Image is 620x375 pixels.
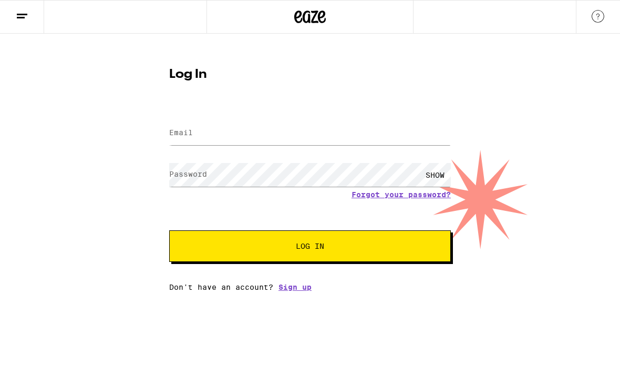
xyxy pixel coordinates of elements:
[169,121,451,145] input: Email
[169,68,451,81] h1: Log In
[278,283,312,291] a: Sign up
[352,190,451,199] a: Forgot your password?
[296,242,324,250] span: Log In
[419,163,451,187] div: SHOW
[169,128,193,137] label: Email
[169,170,207,178] label: Password
[169,230,451,262] button: Log In
[169,283,451,291] div: Don't have an account?
[6,7,76,16] span: Hi. Need any help?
